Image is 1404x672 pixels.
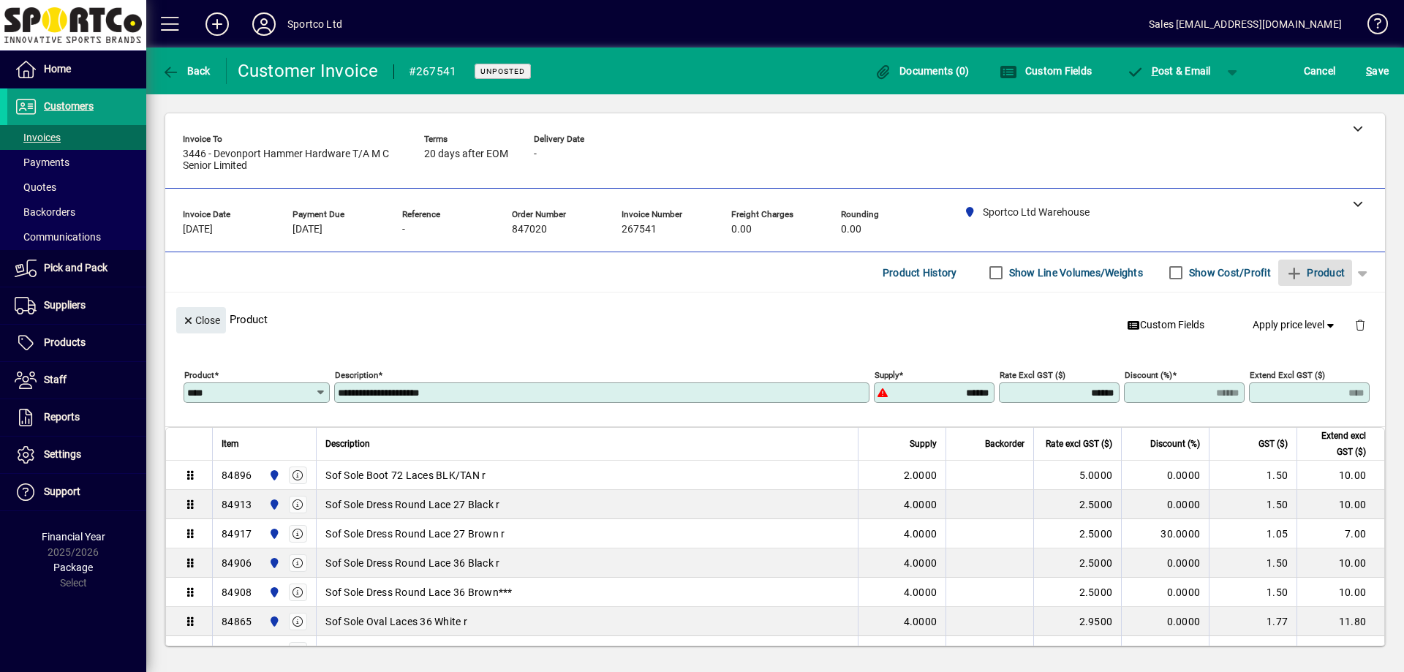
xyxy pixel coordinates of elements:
span: 4.0000 [904,556,937,570]
a: Home [7,51,146,88]
span: Custom Fields [1127,317,1204,333]
span: 4.0000 [904,585,937,600]
span: Backorder [985,436,1024,452]
div: 84736 [222,643,252,658]
a: Staff [7,362,146,399]
button: Custom Fields [1121,312,1210,339]
td: 1.50 [1209,490,1297,519]
span: 0.00 [841,224,861,235]
span: Sportco Ltd Warehouse [265,584,282,600]
div: 5.0000 [1043,468,1112,483]
a: Knowledge Base [1356,3,1386,50]
span: 4.0000 [904,643,937,658]
div: Sales [EMAIL_ADDRESS][DOMAIN_NAME] [1149,12,1342,36]
span: Settings [44,448,81,460]
a: Reports [7,399,146,436]
td: 0.0000 [1121,607,1209,636]
app-page-header-button: Delete [1343,318,1378,331]
td: 1.50 [1209,578,1297,607]
span: S [1366,65,1372,77]
span: GST ($) [1258,436,1288,452]
span: 847020 [512,224,547,235]
span: 0.00 [731,224,752,235]
button: Close [176,307,226,333]
span: Sportco Ltd Warehouse [265,526,282,542]
span: Supply [910,436,937,452]
span: - [402,224,405,235]
td: 1.77 [1209,607,1297,636]
span: Custom Fields [1000,65,1092,77]
div: Sportco Ltd [287,12,342,36]
td: 30.0000 [1121,519,1209,548]
span: Rate excl GST ($) [1046,436,1112,452]
span: 20 days after EOM [424,148,508,160]
span: Customers [44,100,94,112]
span: Apply price level [1253,317,1337,333]
span: Sof Sole Dress Round Lace 36 Black r [325,556,499,570]
span: Unposted [480,67,525,76]
span: Invoices [15,132,61,143]
span: - [534,148,537,160]
a: Invoices [7,125,146,150]
span: Home [44,63,71,75]
span: ost & Email [1126,65,1211,77]
td: 10.00 [1297,490,1384,519]
span: Sof Sole Dress Round Lace 27 Brown r [325,526,505,541]
span: Products [44,336,86,348]
td: 1.50 [1209,548,1297,578]
span: Sportco Ltd Warehouse [265,467,282,483]
span: Sof Sole Oval Laces 36 White r [325,614,467,629]
span: Item [222,436,239,452]
button: Profile [241,11,287,37]
button: Documents (0) [871,58,973,84]
span: 4.0000 [904,614,937,629]
label: Show Cost/Profit [1186,265,1271,280]
span: Sportco Ltd Warehouse [265,555,282,571]
a: Settings [7,437,146,473]
span: Reports [44,411,80,423]
div: 2.5000 [1043,556,1112,570]
div: Product [165,292,1385,346]
div: 84913 [222,497,252,512]
span: [DATE] [292,224,322,235]
td: 1.50 [1209,461,1297,490]
div: 2.5000 [1043,497,1112,512]
mat-label: Supply [875,370,899,380]
button: Add [194,11,241,37]
td: 1.05 [1209,519,1297,548]
mat-label: Product [184,370,214,380]
mat-label: Discount (%) [1125,370,1172,380]
span: Documents (0) [875,65,970,77]
span: Cancel [1304,59,1336,83]
span: Communications [15,231,101,243]
td: 7.00 [1297,519,1384,548]
button: Save [1362,58,1392,84]
span: Product [1286,261,1345,284]
div: 2.5000 [1043,526,1112,541]
a: Payments [7,150,146,175]
button: Product History [877,260,963,286]
a: Communications [7,224,146,249]
span: Package [53,562,93,573]
td: 1.77 [1209,636,1297,665]
a: Products [7,325,146,361]
td: 0.0000 [1121,578,1209,607]
span: Pick and Pack [44,262,107,273]
span: Sof Sole Dress Round Lace 27 Black r [325,497,499,512]
span: Sof Sole Boot 72 Laces BLK/TAN r [325,468,486,483]
span: ave [1366,59,1389,83]
button: Post & Email [1119,58,1218,84]
span: Sportco Ltd Warehouse [265,614,282,630]
span: Suppliers [44,299,86,311]
span: Staff [44,374,67,385]
span: 3446 - Devonport Hammer Hardware T/A M C Senior Limited [183,148,402,172]
span: Back [162,65,211,77]
a: Quotes [7,175,146,200]
td: 0.0000 [1121,461,1209,490]
div: 84917 [222,526,252,541]
div: #267541 [409,60,457,83]
a: Suppliers [7,287,146,324]
span: Backorders [15,206,75,218]
mat-label: Extend excl GST ($) [1250,370,1325,380]
td: 10.00 [1297,461,1384,490]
